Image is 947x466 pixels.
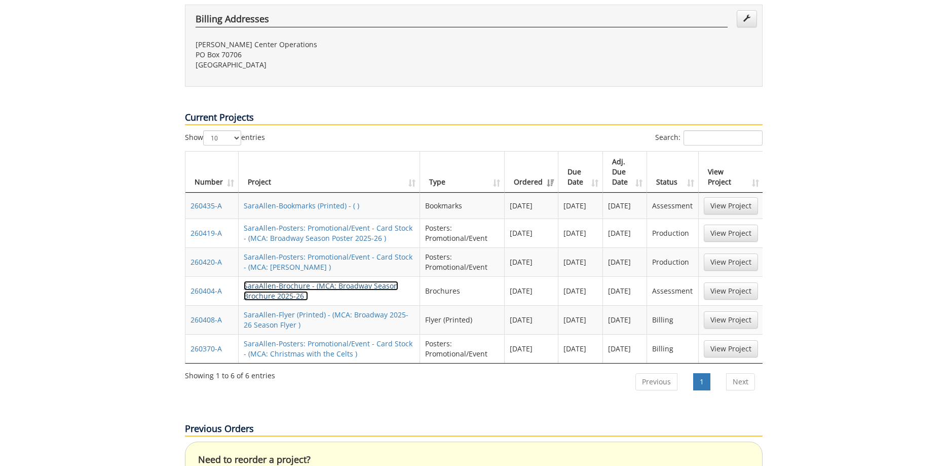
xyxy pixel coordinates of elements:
a: SaraAllen-Posters: Promotional/Event - Card Stock - (MCA: Broadway Season Poster 2025-26 ) [244,223,412,243]
td: [DATE] [603,219,648,247]
p: Current Projects [185,111,763,125]
td: Posters: Promotional/Event [420,247,505,276]
a: 260420-A [191,257,222,267]
td: [DATE] [603,247,648,276]
td: [DATE] [558,247,603,276]
a: SaraAllen-Flyer (Printed) - (MCA: Broadway 2025-26 Season Flyer ) [244,310,408,330]
td: [DATE] [505,334,558,363]
td: [DATE] [505,219,558,247]
h4: Need to reorder a project? [198,455,749,465]
a: SaraAllen-Posters: Promotional/Event - Card Stock - (MCA: Christmas with the Celts ) [244,339,412,359]
td: Production [647,247,698,276]
td: [DATE] [603,276,648,305]
td: [DATE] [603,193,648,219]
a: SaraAllen-Brochure - (MCA: Broadway Season Brochure 2025-26 ) [244,281,398,301]
a: Edit Addresses [737,10,757,27]
a: 260370-A [191,344,222,353]
a: 260435-A [191,201,222,210]
a: 260419-A [191,228,222,238]
td: Posters: Promotional/Event [420,219,505,247]
td: Billing [647,334,698,363]
td: Posters: Promotional/Event [420,334,505,363]
th: Number: activate to sort column ascending [185,152,239,193]
td: [DATE] [558,219,603,247]
td: Production [647,219,698,247]
th: Status: activate to sort column ascending [647,152,698,193]
a: View Project [704,282,758,300]
td: [DATE] [603,305,648,334]
input: Search: [684,130,763,146]
p: PO Box 70706 [196,50,466,60]
p: [PERSON_NAME] Center Operations [196,40,466,50]
a: View Project [704,311,758,329]
td: [DATE] [558,334,603,363]
a: SaraAllen-Bookmarks (Printed) - ( ) [244,201,359,210]
a: View Project [704,340,758,357]
td: [DATE] [505,193,558,219]
a: Previous [635,373,677,390]
td: Billing [647,305,698,334]
th: View Project: activate to sort column ascending [699,152,763,193]
a: Next [726,373,755,390]
p: Previous Orders [185,422,763,437]
p: [GEOGRAPHIC_DATA] [196,60,466,70]
td: Assessment [647,193,698,219]
label: Show entries [185,130,265,146]
td: [DATE] [603,334,648,363]
th: Adj. Due Date: activate to sort column ascending [603,152,648,193]
td: [DATE] [505,276,558,305]
th: Project: activate to sort column ascending [239,152,421,193]
th: Type: activate to sort column ascending [420,152,505,193]
a: View Project [704,254,758,271]
a: View Project [704,197,758,214]
th: Due Date: activate to sort column ascending [558,152,603,193]
td: Bookmarks [420,193,505,219]
td: Flyer (Printed) [420,305,505,334]
td: Brochures [420,276,505,305]
td: [DATE] [505,247,558,276]
a: 260404-A [191,286,222,296]
a: 1 [693,373,710,390]
a: 260408-A [191,315,222,325]
label: Search: [655,130,763,146]
th: Ordered: activate to sort column ascending [505,152,558,193]
td: [DATE] [505,305,558,334]
td: [DATE] [558,193,603,219]
select: Showentries [203,130,241,146]
td: [DATE] [558,305,603,334]
a: View Project [704,225,758,242]
td: Assessment [647,276,698,305]
a: SaraAllen-Posters: Promotional/Event - Card Stock - (MCA: [PERSON_NAME] ) [244,252,412,272]
div: Showing 1 to 6 of 6 entries [185,367,275,381]
h4: Billing Addresses [196,14,728,27]
td: [DATE] [558,276,603,305]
